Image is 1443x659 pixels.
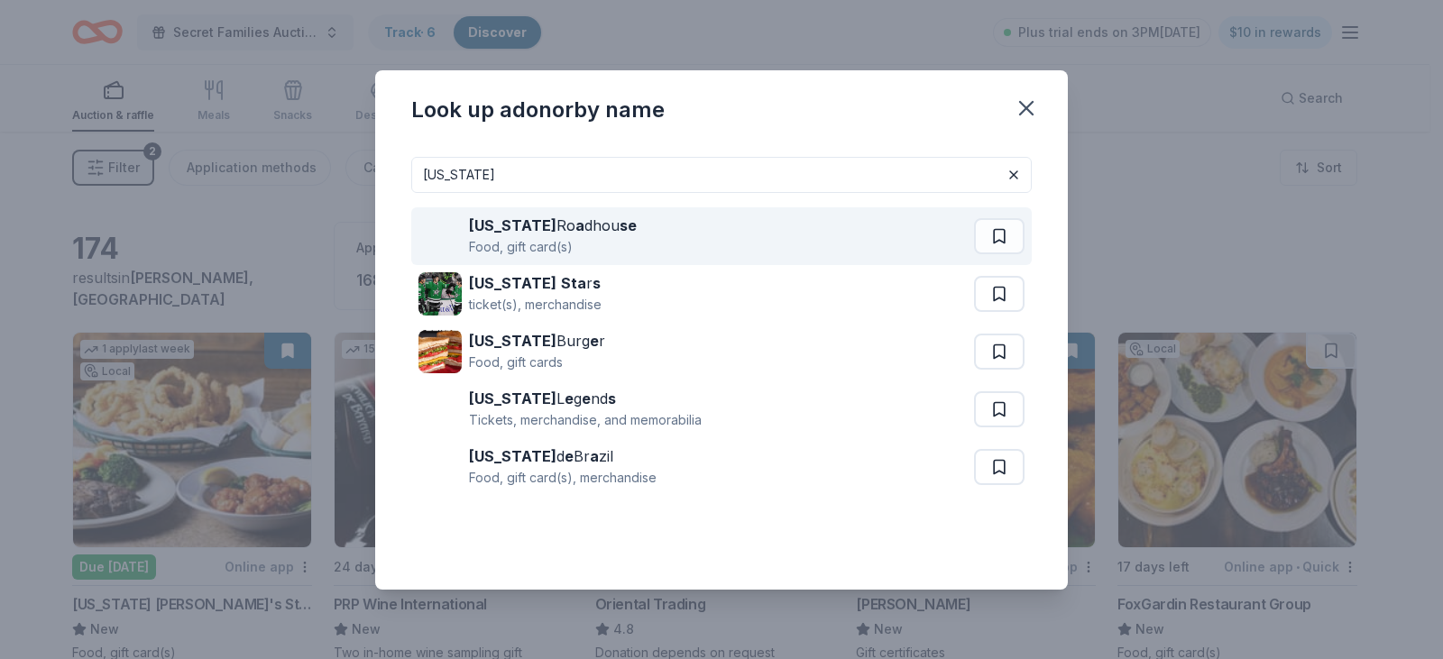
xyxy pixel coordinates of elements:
strong: [US_STATE] [469,447,556,465]
img: Image for Texas Burger [418,330,462,373]
div: Food, gift card(s) [469,236,637,258]
input: Search [411,157,1032,193]
strong: s [593,274,601,292]
strong: a [590,447,599,465]
strong: Sta [561,274,586,292]
strong: s [608,389,616,407]
strong: e [590,332,599,350]
div: Burg r [469,330,605,352]
div: Look up a donor by name [411,96,665,124]
strong: [US_STATE] [469,216,556,234]
div: L g nd [469,388,702,409]
strong: e [565,447,574,465]
img: Image for Texas Stars [418,272,462,316]
strong: e [582,389,591,407]
div: ticket(s), merchandise [469,294,602,316]
img: Image for Texas Legends [418,388,462,431]
div: Food, gift card(s), merchandise [469,467,657,489]
strong: [US_STATE] [469,332,556,350]
img: Image for Texas Roadhouse [418,215,462,258]
strong: e [565,389,574,407]
div: d Br zil [469,445,657,467]
strong: [US_STATE] [469,389,556,407]
div: r [469,272,602,294]
strong: se [620,216,637,234]
div: Tickets, merchandise, and memorabilia [469,409,702,431]
img: Image for Texas de Brazil [418,445,462,489]
strong: a [575,216,584,234]
div: Food, gift cards [469,352,605,373]
strong: [US_STATE] [469,274,556,292]
div: Ro dhou [469,215,637,236]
